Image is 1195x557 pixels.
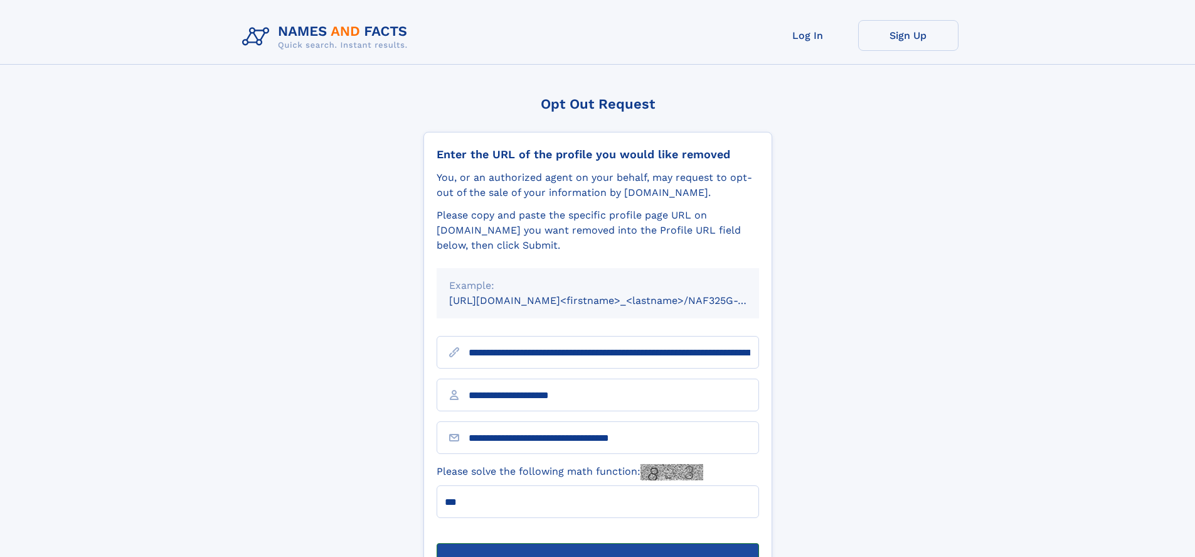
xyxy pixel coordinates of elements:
[423,96,772,112] div: Opt Out Request
[449,295,783,306] small: [URL][DOMAIN_NAME]<firstname>_<lastname>/NAF325G-xxxxxxxx
[758,20,858,51] a: Log In
[858,20,959,51] a: Sign Up
[449,278,746,293] div: Example:
[437,170,759,200] div: You, or an authorized agent on your behalf, may request to opt-out of the sale of your informatio...
[437,464,703,480] label: Please solve the following math function:
[437,148,759,161] div: Enter the URL of the profile you would like removed
[437,208,759,253] div: Please copy and paste the specific profile page URL on [DOMAIN_NAME] you want removed into the Pr...
[237,20,418,54] img: Logo Names and Facts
